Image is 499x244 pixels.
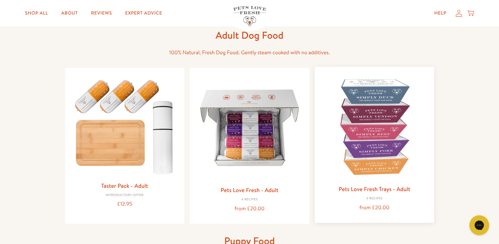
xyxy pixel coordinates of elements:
a: Expert Advice [120,7,167,20]
div: from £20.00 [320,203,429,212]
div: from £20.00 [195,204,304,213]
a: Pets Love Fresh Trays - Adult [339,185,410,193]
span: 100% Natural, Fresh Dog Food. Gently steam cooked with no additives. [169,49,330,56]
a: About [56,7,83,20]
img: Pets Love Fresh [233,6,266,26]
iframe: Gorgias live chat messenger [466,213,492,237]
h1: Adult Dog Food [144,29,355,42]
a: Taster Pack - Adult [101,182,148,190]
a: Shop All [20,7,53,20]
a: Reviews [86,7,117,20]
img: Pets Love Fresh - Adult [195,73,304,183]
div: Introductory Offer [70,193,179,197]
img: Taster Pack - Adult [70,73,179,178]
img: Pets Love Fresh Trays - Adult [320,72,429,182]
a: Help [429,7,452,20]
div: 4 Recipes [195,198,304,202]
a: Pets Love Fresh - Adult [221,186,278,194]
div: 4 Recipes [320,197,429,201]
div: £12.95 [70,200,179,209]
